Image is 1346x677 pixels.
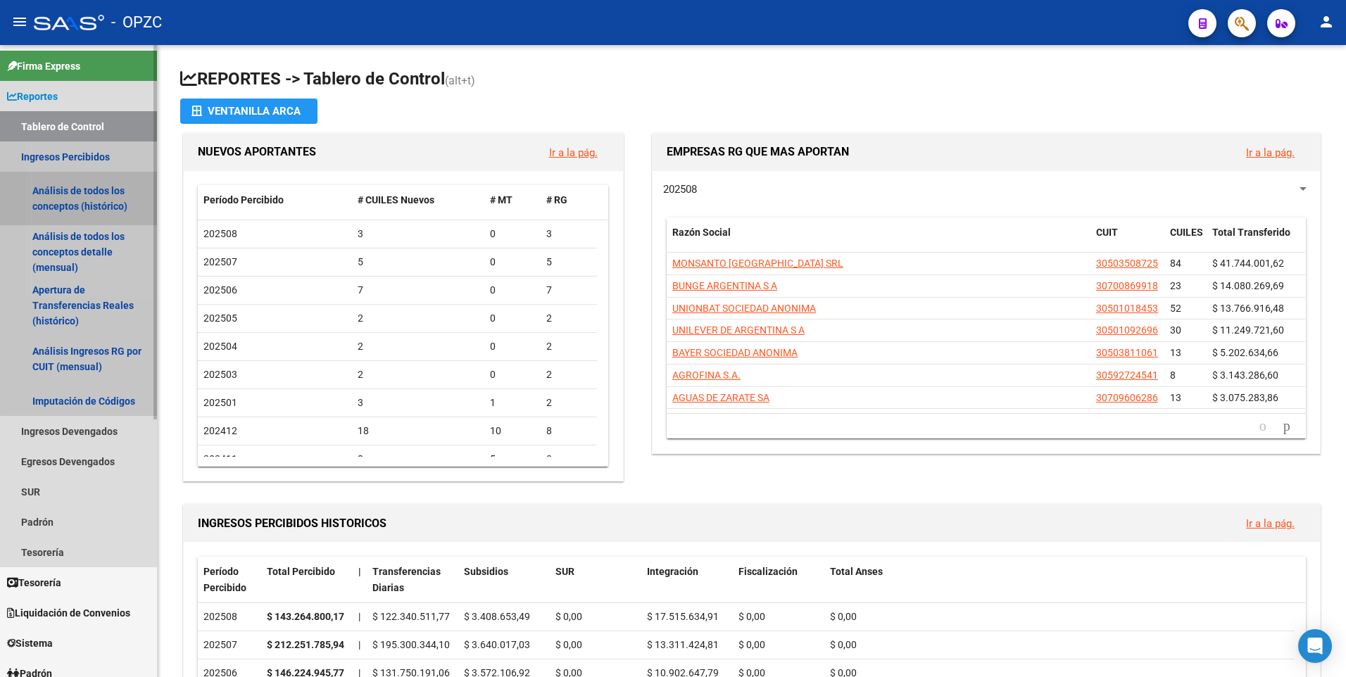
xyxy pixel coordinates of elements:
div: 0 [490,282,535,298]
span: 202506 [203,284,237,296]
span: $ 5.202.634,66 [1212,347,1278,358]
span: 202505 [203,312,237,324]
span: $ 3.408.653,49 [464,611,530,622]
datatable-header-cell: Fiscalización [733,557,824,603]
span: $ 195.300.344,10 [372,639,450,650]
span: 202504 [203,341,237,352]
span: CUIT [1096,227,1118,238]
span: 30709606286 [1096,392,1158,403]
span: 13 [1170,347,1181,358]
span: Fiscalización [738,566,798,577]
span: # CUILES Nuevos [358,194,434,205]
div: 2 [546,310,591,327]
span: EMPRESAS RG QUE MAS APORTAN [667,145,849,158]
span: BUNGE ARGENTINA S A [672,280,777,291]
span: $ 14.080.269,69 [1212,280,1284,291]
datatable-header-cell: CUILES [1164,217,1207,264]
h1: REPORTES -> Tablero de Control [180,68,1323,92]
div: 1 [490,395,535,411]
div: 7 [546,282,591,298]
span: $ 0,00 [555,611,582,622]
span: MONSANTO [GEOGRAPHIC_DATA] SRL [672,258,843,269]
span: | [358,566,361,577]
span: $ 0,00 [830,639,857,650]
span: 23 [1170,280,1181,291]
div: 2 [358,338,479,355]
a: Ir a la pág. [549,146,598,159]
div: 202507 [203,637,256,653]
span: Subsidios [464,566,508,577]
span: $ 0,00 [830,611,857,622]
datatable-header-cell: CUIT [1090,217,1164,264]
div: 2 [546,338,591,355]
datatable-header-cell: Integración [641,557,733,603]
datatable-header-cell: | [353,557,367,603]
datatable-header-cell: Total Transferido [1207,217,1305,264]
div: 8 [358,451,479,467]
span: Razón Social [672,227,731,238]
span: AGROFINA S.A. [672,369,741,381]
mat-icon: menu [11,13,28,30]
span: $ 122.340.511,77 [372,611,450,622]
span: Integración [647,566,698,577]
div: 7 [358,282,479,298]
datatable-header-cell: Subsidios [458,557,550,603]
span: Período Percibido [203,566,246,593]
span: 30 [1170,324,1181,336]
span: 30700869918 [1096,280,1158,291]
span: (alt+t) [445,74,475,87]
span: $ 13.766.916,48 [1212,303,1284,314]
div: Ventanilla ARCA [191,99,306,124]
span: 84 [1170,258,1181,269]
span: 202411 [203,453,237,464]
span: # RG [546,194,567,205]
span: 30592724541 [1096,369,1158,381]
div: 5 [358,254,479,270]
span: Sistema [7,635,53,651]
span: Transferencias Diarias [372,566,441,593]
datatable-header-cell: # RG [541,185,597,215]
div: Open Intercom Messenger [1298,629,1332,663]
datatable-header-cell: SUR [550,557,641,603]
span: $ 0,00 [555,639,582,650]
span: AGUAS DE ZARATE SA [672,392,769,403]
div: 2 [358,310,479,327]
datatable-header-cell: # CUILES Nuevos [352,185,485,215]
div: 0 [490,254,535,270]
span: $ 41.744.001,62 [1212,258,1284,269]
span: UNIONBAT SOCIEDAD ANONIMA [672,303,816,314]
div: 0 [490,226,535,242]
span: 8 [1170,369,1176,381]
span: | [358,611,360,622]
span: 202412 [203,425,237,436]
button: Ventanilla ARCA [180,99,317,124]
span: 52 [1170,303,1181,314]
div: 3 [358,226,479,242]
div: 0 [490,338,535,355]
span: $ 11.249.721,60 [1212,324,1284,336]
a: go to previous page [1253,419,1273,434]
span: - OPZC [111,7,162,38]
div: 2 [546,367,591,383]
button: Ir a la pág. [1235,510,1306,536]
div: 3 [546,226,591,242]
span: 30503508725 [1096,258,1158,269]
div: 18 [358,423,479,439]
strong: $ 212.251.785,94 [267,639,344,650]
span: Total Anses [830,566,883,577]
div: 0 [490,367,535,383]
span: 202503 [203,369,237,380]
div: 3 [358,395,479,411]
span: Firma Express [7,58,80,74]
span: SUR [555,566,574,577]
datatable-header-cell: Total Anses [824,557,1295,603]
datatable-header-cell: Razón Social [667,217,1090,264]
div: 0 [490,310,535,327]
span: Total Percibido [267,566,335,577]
span: 30501018453 [1096,303,1158,314]
span: INGRESOS PERCIBIDOS HISTORICOS [198,517,386,530]
span: CUILES [1170,227,1203,238]
a: go to next page [1277,419,1297,434]
div: 2 [358,367,479,383]
span: UNILEVER DE ARGENTINA S A [672,324,805,336]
